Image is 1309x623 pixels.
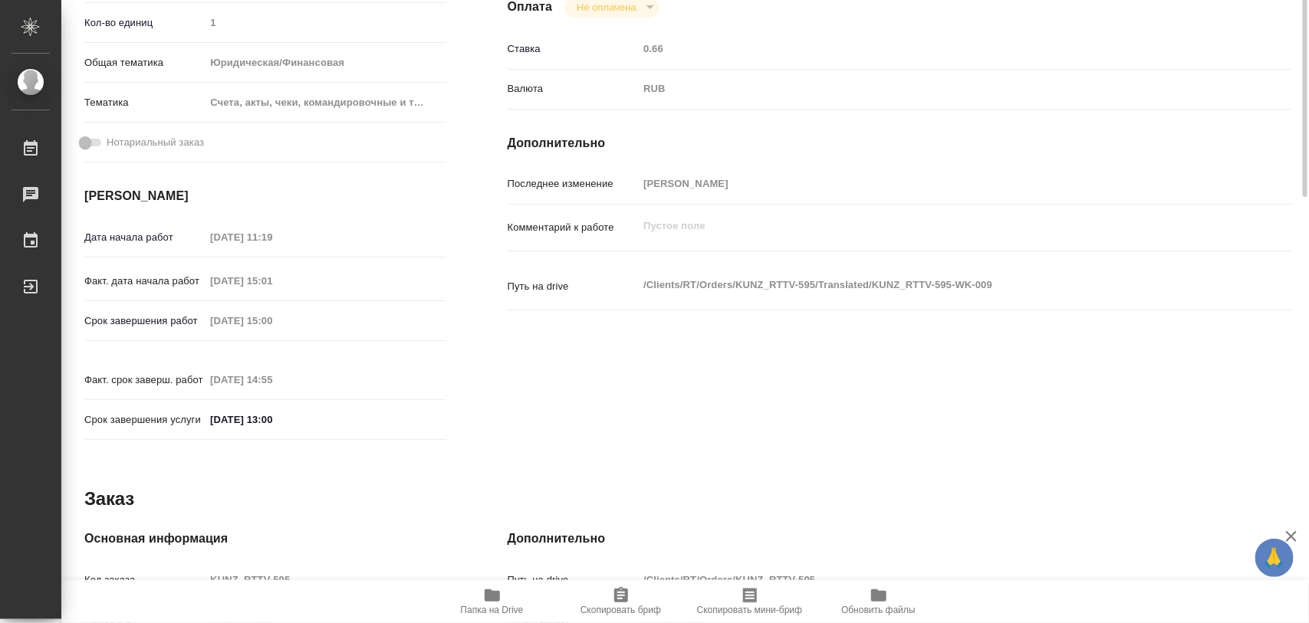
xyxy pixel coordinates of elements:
p: Кол-во единиц [84,15,205,31]
p: Факт. срок заверш. работ [84,372,205,388]
p: Срок завершения услуги [84,412,205,428]
span: Скопировать мини-бриф [697,605,802,615]
input: Пустое поле [205,11,446,34]
button: Не оплачена [572,1,640,14]
span: 🙏 [1261,542,1288,574]
div: RUB [638,76,1226,102]
button: Скопировать мини-бриф [686,580,814,623]
p: Ставка [508,41,639,57]
p: Последнее изменение [508,176,639,192]
button: 🙏 [1255,539,1294,577]
h4: Дополнительно [508,530,1292,548]
span: Скопировать бриф [580,605,661,615]
p: Факт. дата начала работ [84,274,205,289]
p: Тематика [84,95,205,110]
input: ✎ Введи что-нибудь [205,408,339,431]
textarea: /Clients/RT/Orders/KUNZ_RTTV-595/Translated/KUNZ_RTTV-595-WK-009 [638,272,1226,298]
h2: Заказ [84,487,134,511]
input: Пустое поле [205,369,339,391]
p: Код заказа [84,572,205,588]
input: Пустое поле [205,569,446,591]
input: Пустое поле [638,569,1226,591]
p: Срок завершения работ [84,313,205,329]
p: Комментарий к работе [508,220,639,235]
span: Папка на Drive [461,605,524,615]
input: Пустое поле [638,38,1226,60]
input: Пустое поле [638,172,1226,195]
p: Валюта [508,81,639,97]
p: Путь на drive [508,572,639,588]
button: Папка на Drive [428,580,557,623]
h4: Основная информация [84,530,446,548]
h4: [PERSON_NAME] [84,187,446,205]
div: Счета, акты, чеки, командировочные и таможенные документы [205,90,446,116]
span: Обновить файлы [841,605,916,615]
p: Путь на drive [508,279,639,294]
button: Обновить файлы [814,580,943,623]
input: Пустое поле [205,310,339,332]
p: Дата начала работ [84,230,205,245]
input: Пустое поле [205,226,339,248]
h4: Дополнительно [508,134,1292,152]
p: Общая тематика [84,55,205,70]
button: Скопировать бриф [557,580,686,623]
div: Юридическая/Финансовая [205,50,446,76]
input: Пустое поле [205,270,339,292]
span: Нотариальный заказ [107,135,204,150]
